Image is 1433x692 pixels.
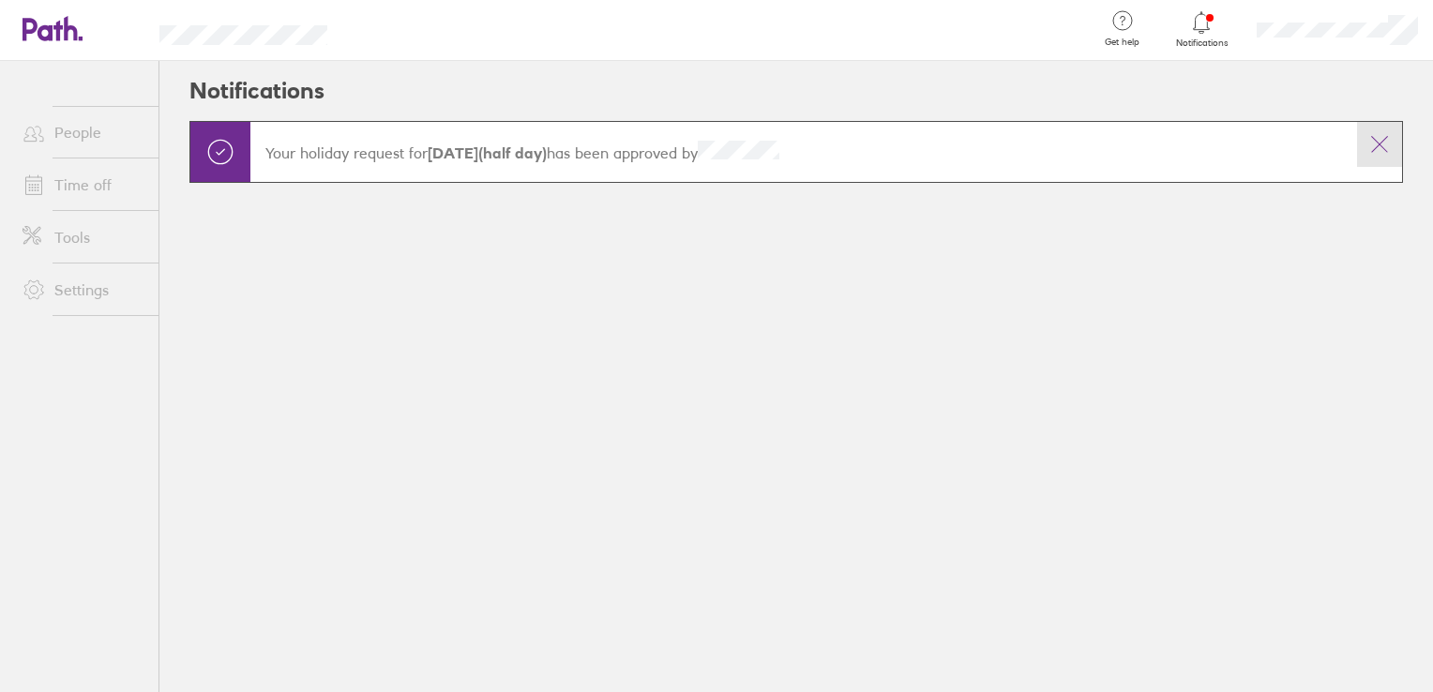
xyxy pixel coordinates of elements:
[8,166,158,203] a: Time off
[428,144,547,163] strong: [DATE] (half day)
[8,218,158,256] a: Tools
[265,141,1342,162] p: Your holiday request for has been approved by
[189,61,324,121] h2: Notifications
[1171,38,1232,49] span: Notifications
[1171,9,1232,49] a: Notifications
[8,271,158,308] a: Settings
[8,113,158,151] a: People
[1092,37,1153,48] span: Get help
